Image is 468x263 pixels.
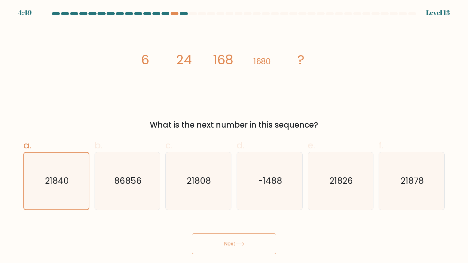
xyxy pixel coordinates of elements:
[253,56,271,67] tspan: 1680
[114,175,142,187] text: 86856
[141,51,149,69] tspan: 6
[308,139,315,152] span: e.
[213,51,233,69] tspan: 168
[298,51,305,69] tspan: ?
[95,139,102,152] span: b.
[258,175,282,187] text: -1488
[379,139,383,152] span: f.
[187,175,211,187] text: 21808
[165,139,173,152] span: c.
[45,175,69,187] text: 21840
[192,233,276,254] button: Next
[176,51,192,69] tspan: 24
[237,139,244,152] span: d.
[23,139,31,152] span: a.
[27,119,441,131] div: What is the next number in this sequence?
[401,175,424,187] text: 21878
[426,8,450,18] div: Level 13
[18,8,32,18] div: 4:49
[330,175,353,187] text: 21826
